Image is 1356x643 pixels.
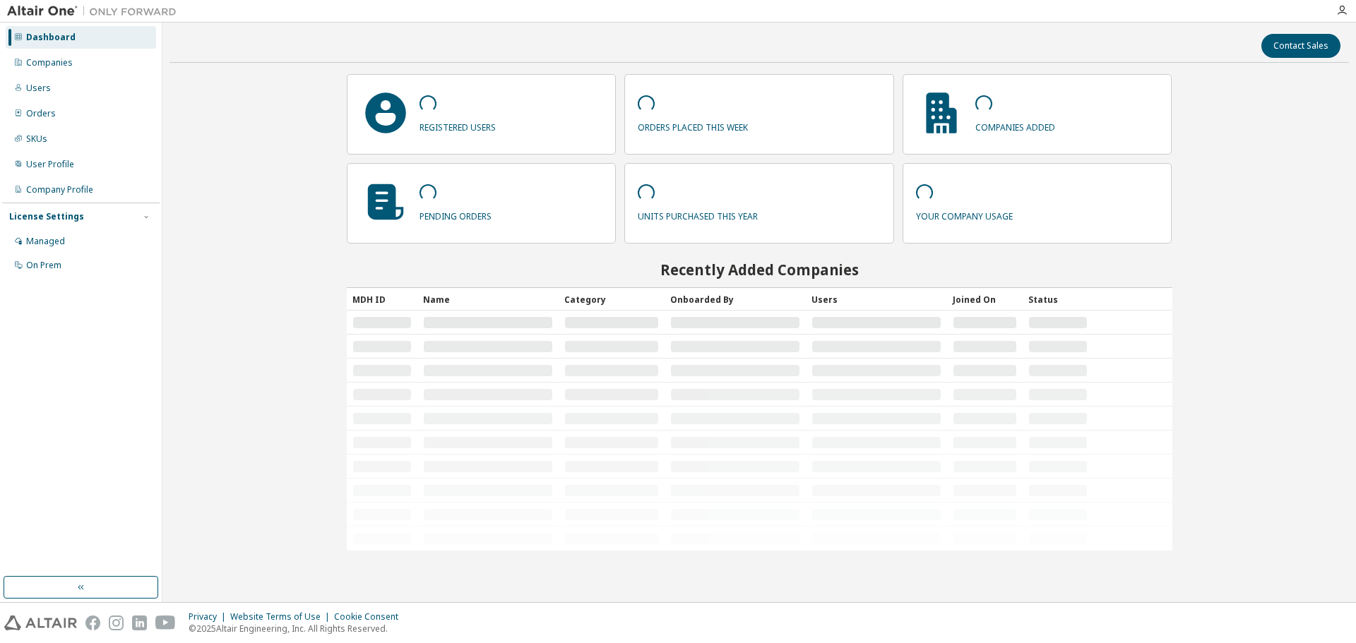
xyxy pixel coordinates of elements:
[189,623,407,635] p: © 2025 Altair Engineering, Inc. All Rights Reserved.
[564,288,659,311] div: Category
[352,288,412,311] div: MDH ID
[953,288,1017,311] div: Joined On
[155,615,176,630] img: youtube.svg
[423,288,553,311] div: Name
[26,83,51,94] div: Users
[670,288,800,311] div: Onboarded By
[975,117,1055,133] p: companies added
[26,236,65,247] div: Managed
[132,615,147,630] img: linkedin.svg
[26,32,76,43] div: Dashboard
[26,108,56,119] div: Orders
[916,206,1013,222] p: your company usage
[638,117,748,133] p: orders placed this week
[26,57,73,68] div: Companies
[420,206,492,222] p: pending orders
[347,260,1172,279] h2: Recently Added Companies
[26,159,74,170] div: User Profile
[26,260,61,271] div: On Prem
[811,288,941,311] div: Users
[1261,34,1340,58] button: Contact Sales
[420,117,496,133] p: registered users
[334,611,407,623] div: Cookie Consent
[638,206,758,222] p: units purchased this year
[7,4,184,18] img: Altair One
[26,133,47,145] div: SKUs
[1028,288,1088,311] div: Status
[109,615,124,630] img: instagram.svg
[189,611,230,623] div: Privacy
[26,184,93,196] div: Company Profile
[230,611,334,623] div: Website Terms of Use
[85,615,100,630] img: facebook.svg
[9,211,84,222] div: License Settings
[4,615,77,630] img: altair_logo.svg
